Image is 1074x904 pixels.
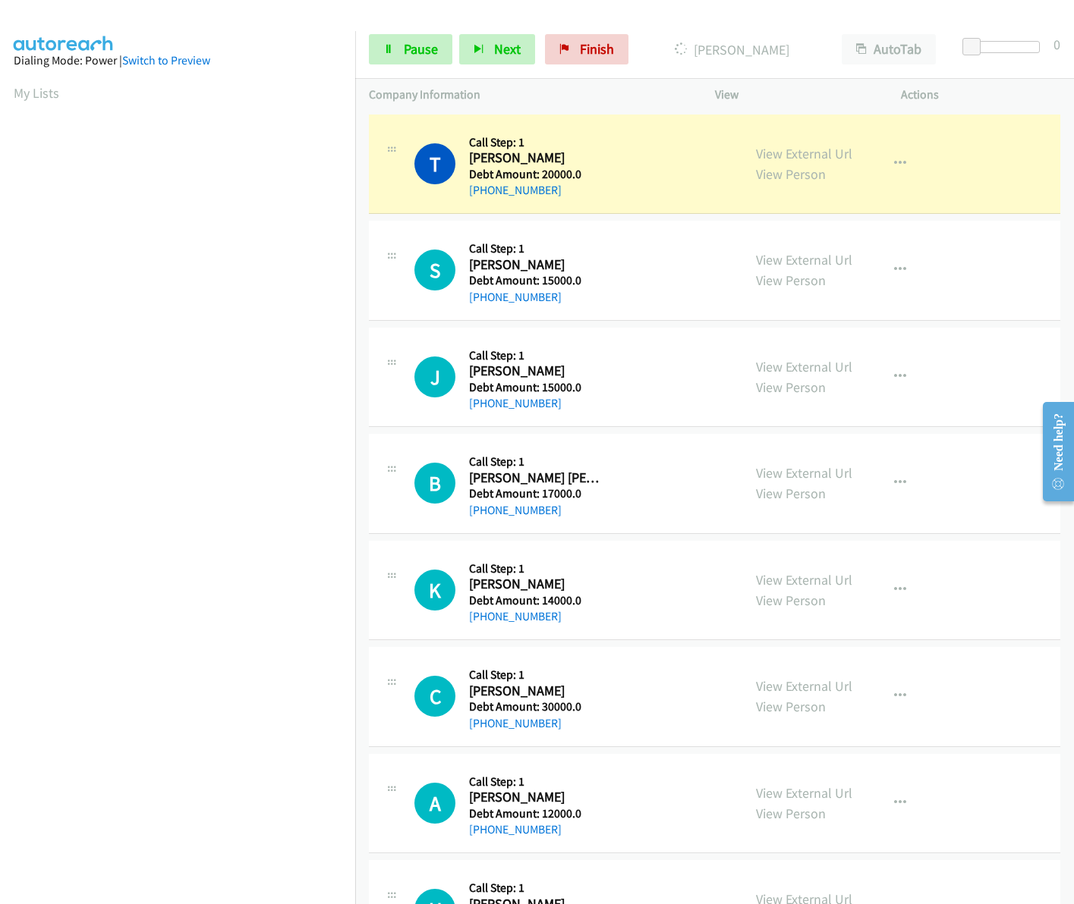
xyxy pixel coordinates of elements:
a: View Person [756,698,826,715]
h5: Debt Amount: 15000.0 [469,273,600,288]
h5: Call Step: 1 [469,880,600,896]
div: 0 [1054,34,1060,55]
a: View External Url [756,571,852,589]
button: Next [459,34,535,64]
a: View Person [756,165,826,183]
h2: [PERSON_NAME] [469,683,600,700]
div: The call is yet to be attempted [414,356,455,397]
p: Company Information [369,86,688,104]
h2: [PERSON_NAME] [469,576,600,593]
iframe: Dialpad [14,117,355,837]
p: Actions [901,86,1060,104]
span: Pause [404,40,438,58]
h5: Call Step: 1 [469,135,600,150]
h2: [PERSON_NAME] [469,149,600,167]
h2: [PERSON_NAME] [469,363,600,380]
h1: S [414,250,455,290]
h1: C [414,676,455,717]
p: View [715,86,874,104]
a: Finish [545,34,628,64]
span: Finish [580,40,614,58]
a: View Person [756,378,826,396]
div: The call is yet to be attempted [414,570,455,611]
h5: Debt Amount: 14000.0 [469,593,600,608]
a: View External Url [756,464,852,482]
h5: Call Step: 1 [469,348,600,363]
h5: Debt Amount: 30000.0 [469,699,600,714]
h5: Call Step: 1 [469,561,600,576]
div: The call is yet to be attempted [414,463,455,504]
a: View Person [756,485,826,502]
a: [PHONE_NUMBER] [469,183,562,197]
h1: T [414,143,455,184]
h5: Debt Amount: 17000.0 [469,486,600,501]
h2: [PERSON_NAME] [PERSON_NAME] [469,469,600,487]
div: The call is yet to be attempted [414,250,455,290]
h1: K [414,570,455,611]
a: Switch to Preview [122,53,210,67]
a: [PHONE_NUMBER] [469,290,562,304]
h5: Debt Amount: 20000.0 [469,167,600,182]
h2: [PERSON_NAME] [469,789,600,806]
div: Delay between calls (in seconds) [970,41,1040,53]
iframe: Resource Center [1030,391,1074,512]
a: [PHONE_NUMBER] [469,716,562,730]
span: Next [494,40,521,58]
a: My Lists [14,84,59,102]
h1: J [414,356,455,397]
a: View External Url [756,677,852,695]
h5: Call Step: 1 [469,774,600,789]
div: Dialing Mode: Power | [14,52,342,70]
a: Pause [369,34,452,64]
h5: Call Step: 1 [469,454,600,469]
p: [PERSON_NAME] [649,39,814,60]
h1: A [414,783,455,824]
a: [PHONE_NUMBER] [469,822,562,837]
a: [PHONE_NUMBER] [469,503,562,517]
h5: Call Step: 1 [469,667,600,683]
h5: Debt Amount: 12000.0 [469,806,600,821]
div: The call is yet to be attempted [414,676,455,717]
a: View Person [756,272,826,289]
h5: Call Step: 1 [469,241,600,256]
a: View External Url [756,145,852,162]
a: View External Url [756,784,852,802]
h5: Debt Amount: 15000.0 [469,380,600,395]
a: [PHONE_NUMBER] [469,609,562,623]
div: The call is yet to be attempted [414,783,455,824]
a: [PHONE_NUMBER] [469,396,562,410]
h1: B [414,463,455,504]
a: View Person [756,805,826,822]
h2: [PERSON_NAME] [469,256,600,274]
button: AutoTab [842,34,936,64]
a: View External Url [756,358,852,375]
a: View External Url [756,251,852,268]
a: View Person [756,592,826,609]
